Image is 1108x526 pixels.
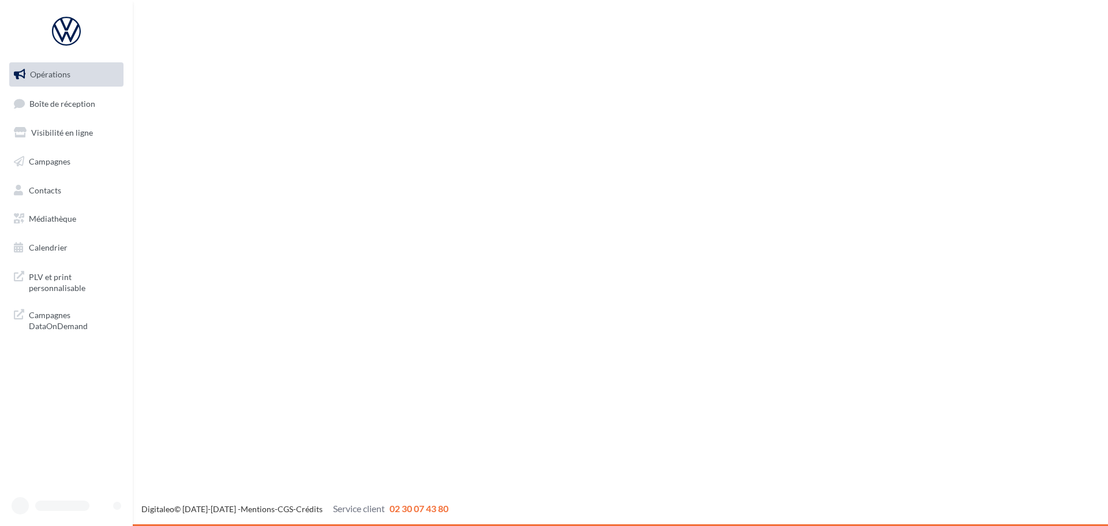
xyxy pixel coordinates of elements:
a: Digitaleo [141,504,174,514]
a: Opérations [7,62,126,87]
span: Boîte de réception [29,98,95,108]
span: Calendrier [29,243,68,252]
a: Mentions [241,504,275,514]
span: 02 30 07 43 80 [390,503,448,514]
span: Opérations [30,69,70,79]
a: PLV et print personnalisable [7,264,126,299]
span: Contacts [29,185,61,195]
span: PLV et print personnalisable [29,269,119,294]
a: Campagnes [7,150,126,174]
span: Campagnes DataOnDemand [29,307,119,332]
a: Médiathèque [7,207,126,231]
span: Médiathèque [29,214,76,223]
a: Visibilité en ligne [7,121,126,145]
span: © [DATE]-[DATE] - - - [141,504,448,514]
span: Service client [333,503,385,514]
a: Calendrier [7,236,126,260]
a: Campagnes DataOnDemand [7,303,126,337]
span: Campagnes [29,156,70,166]
a: Contacts [7,178,126,203]
span: Visibilité en ligne [31,128,93,137]
a: CGS [278,504,293,514]
a: Boîte de réception [7,91,126,116]
a: Crédits [296,504,323,514]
